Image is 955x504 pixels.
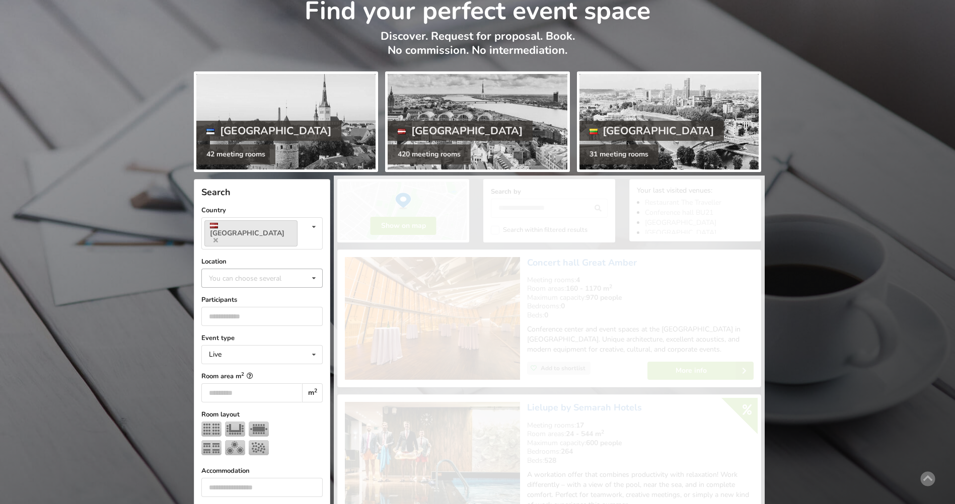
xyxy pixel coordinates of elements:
label: Country [201,205,323,215]
sup: 2 [241,371,244,377]
label: Event type [201,333,323,343]
div: [GEOGRAPHIC_DATA] [196,121,341,141]
div: [GEOGRAPHIC_DATA] [388,121,533,141]
img: Classroom [201,440,222,455]
img: U-shape [225,422,245,437]
span: Search [201,186,231,198]
label: Participants [201,295,323,305]
sup: 2 [314,387,317,394]
label: Location [201,257,323,267]
div: Live [209,351,222,358]
img: Reception [249,440,269,455]
img: Theater [201,422,222,437]
a: [GEOGRAPHIC_DATA] [204,220,298,246]
label: Accommodation [201,466,323,476]
a: [GEOGRAPHIC_DATA] 31 meeting rooms [577,71,761,172]
div: [GEOGRAPHIC_DATA] [579,121,724,141]
div: m [302,383,323,402]
div: 31 meeting rooms [579,144,658,164]
img: Boardroom [249,422,269,437]
div: 42 meeting rooms [196,144,275,164]
a: [GEOGRAPHIC_DATA] 42 meeting rooms [194,71,378,172]
p: Discover. Request for proposal. Book. No commission. No intermediation. [194,29,761,68]
img: Banquet [225,440,245,455]
label: Room layout [201,409,323,419]
label: Room area m [201,371,323,381]
div: You can choose several [206,273,304,284]
a: [GEOGRAPHIC_DATA] 420 meeting rooms [385,71,569,172]
div: 420 meeting rooms [388,144,471,164]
